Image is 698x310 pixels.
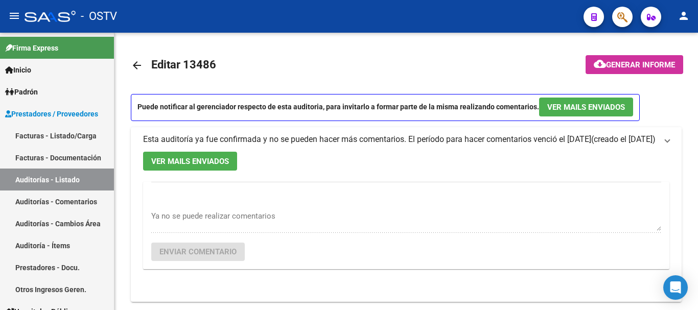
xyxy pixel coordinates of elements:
[8,10,20,22] mat-icon: menu
[539,98,633,116] button: Ver Mails Enviados
[131,94,640,121] p: Puede notificar al gerenciador respecto de esta auditoria, para invitarlo a formar parte de la mi...
[606,60,675,69] span: Generar informe
[5,86,38,98] span: Padrón
[131,59,143,71] mat-icon: arrow_back
[143,152,237,171] button: Ver Mails Enviados
[81,5,117,28] span: - OSTV
[594,58,606,70] mat-icon: cloud_download
[586,55,683,74] button: Generar informe
[143,134,591,145] div: Esta auditoría ya fue confirmada y no se pueden hacer más comentarios. El período para hacer come...
[678,10,690,22] mat-icon: person
[131,152,682,302] div: Esta auditoría ya fue confirmada y no se pueden hacer más comentarios. El período para hacer come...
[591,134,656,145] span: (creado el [DATE])
[159,247,237,256] span: Enviar comentario
[151,58,216,71] span: Editar 13486
[151,243,245,261] button: Enviar comentario
[547,103,625,112] span: Ver Mails Enviados
[151,157,229,166] span: Ver Mails Enviados
[5,108,98,120] span: Prestadores / Proveedores
[663,275,688,300] div: Open Intercom Messenger
[131,127,682,152] mat-expansion-panel-header: Esta auditoría ya fue confirmada y no se pueden hacer más comentarios. El período para hacer come...
[5,64,31,76] span: Inicio
[5,42,58,54] span: Firma Express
